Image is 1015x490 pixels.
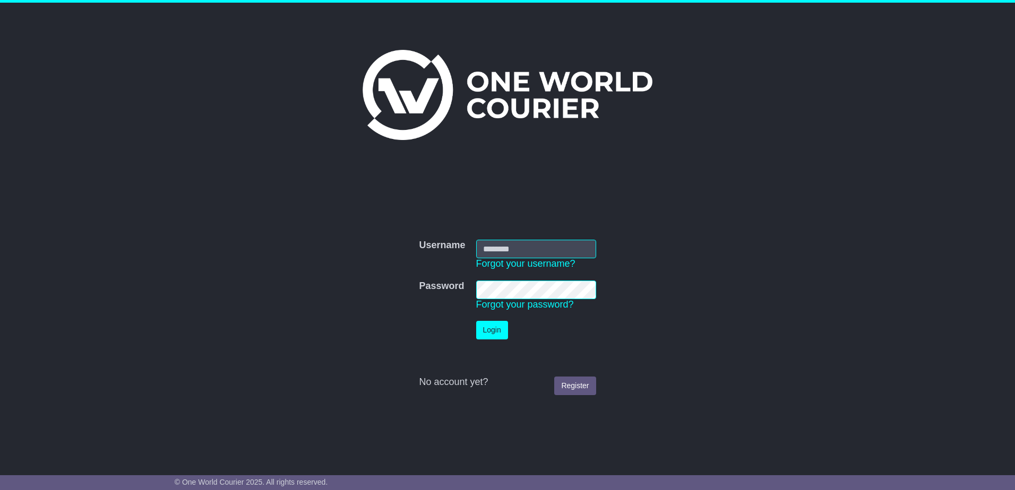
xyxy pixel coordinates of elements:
label: Password [419,281,464,292]
a: Register [554,377,596,395]
button: Login [476,321,508,339]
label: Username [419,240,465,251]
div: No account yet? [419,377,596,388]
span: © One World Courier 2025. All rights reserved. [175,478,328,486]
a: Forgot your username? [476,258,575,269]
img: One World [363,50,652,140]
a: Forgot your password? [476,299,574,310]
